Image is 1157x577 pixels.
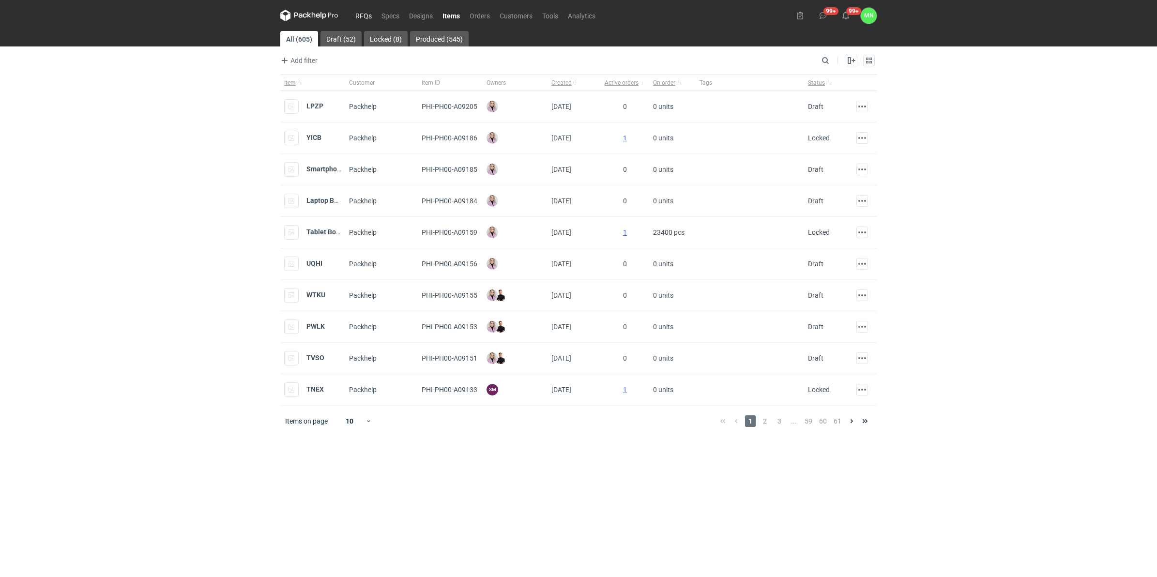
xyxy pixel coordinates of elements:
a: Analytics [563,10,600,21]
div: 0 units [649,280,696,311]
span: Packhelp [349,134,377,142]
a: Locked (8) [364,31,408,46]
span: Packhelp [349,386,377,394]
a: Tablet Box_BM [306,228,352,236]
img: Tomasz Kubiak [495,289,506,301]
div: Locked [808,385,830,395]
button: Active orders [601,75,649,91]
span: 0 units [653,288,673,303]
div: [DATE] [548,311,601,343]
span: Active orders [605,79,639,87]
button: Add filter [278,55,318,66]
div: Draft [808,196,823,206]
a: LPZP [306,102,323,110]
a: 1 [623,228,627,236]
div: [DATE] [548,280,601,311]
span: Items on page [285,416,328,426]
span: Packhelp [349,260,377,268]
a: Specs [377,10,404,21]
button: On order [649,75,696,91]
div: 0 units [649,343,696,374]
a: Items [438,10,465,21]
span: Status [808,79,825,87]
div: 0 units [649,91,696,122]
span: PHI-PH00-A09155 [422,291,477,299]
div: Draft [808,322,823,332]
span: 61 [832,415,843,427]
img: Klaudia Wiśniewska [487,164,498,175]
img: Klaudia Wiśniewska [487,195,498,207]
div: 0 units [649,185,696,217]
span: PHI-PH00-A09151 [422,354,477,362]
a: PWLK [306,322,325,330]
button: 99+ [815,8,831,23]
a: Tools [537,10,563,21]
a: Customers [495,10,537,21]
span: 0 [623,103,627,110]
span: Item ID [422,79,440,87]
div: [DATE] [548,374,601,406]
span: 2 [760,415,770,427]
a: Draft (52) [320,31,362,46]
div: [DATE] [548,91,601,122]
span: 0 [623,260,627,268]
span: 23400 pcs [653,225,685,240]
img: Klaudia Wiśniewska [487,258,498,270]
button: Actions [856,289,868,301]
a: 1 [623,134,627,142]
div: Draft [808,102,823,111]
button: Actions [856,132,868,144]
a: Produced (545) [410,31,469,46]
img: Klaudia Wiśniewska [487,321,498,333]
div: 10 [334,414,365,428]
button: Status [804,75,853,91]
svg: Packhelp Pro [280,10,338,21]
div: [DATE] [548,343,601,374]
span: 0 [623,323,627,331]
span: 0 [623,166,627,173]
a: RFQs [350,10,377,21]
a: YICB [306,134,321,141]
input: Search [820,55,851,66]
div: 0 units [649,248,696,280]
span: 3 [774,415,785,427]
span: 0 units [653,382,673,397]
span: Packhelp [349,354,377,362]
div: Locked [808,228,830,237]
img: Tomasz Kubiak [495,352,506,364]
div: 0 units [649,311,696,343]
div: 0 units [649,374,696,406]
span: Item [284,79,296,87]
figcaption: SM [487,384,498,395]
a: UQHI [306,259,322,267]
img: Klaudia Wiśniewska [487,132,498,144]
strong: Smartphone Box_BM [306,165,371,173]
div: 23400 pcs [649,217,696,248]
a: WTKU [306,291,325,299]
button: MN [861,8,877,24]
a: TVSO [306,354,324,362]
span: Packhelp [349,166,377,173]
span: PHI-PH00-A09186 [422,134,477,142]
span: Owners [487,79,506,87]
span: PHI-PH00-A09184 [422,197,477,205]
span: Packhelp [349,103,377,110]
div: Draft [808,290,823,300]
span: Created [551,79,572,87]
div: Draft [808,165,823,174]
strong: Laptop Box_BM [306,197,354,204]
button: 99+ [838,8,853,23]
div: Draft [808,353,823,363]
span: Packhelp [349,323,377,331]
div: Draft [808,259,823,269]
div: 0 units [649,154,696,185]
a: Orders [465,10,495,21]
a: Designs [404,10,438,21]
span: 0 units [653,162,673,177]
